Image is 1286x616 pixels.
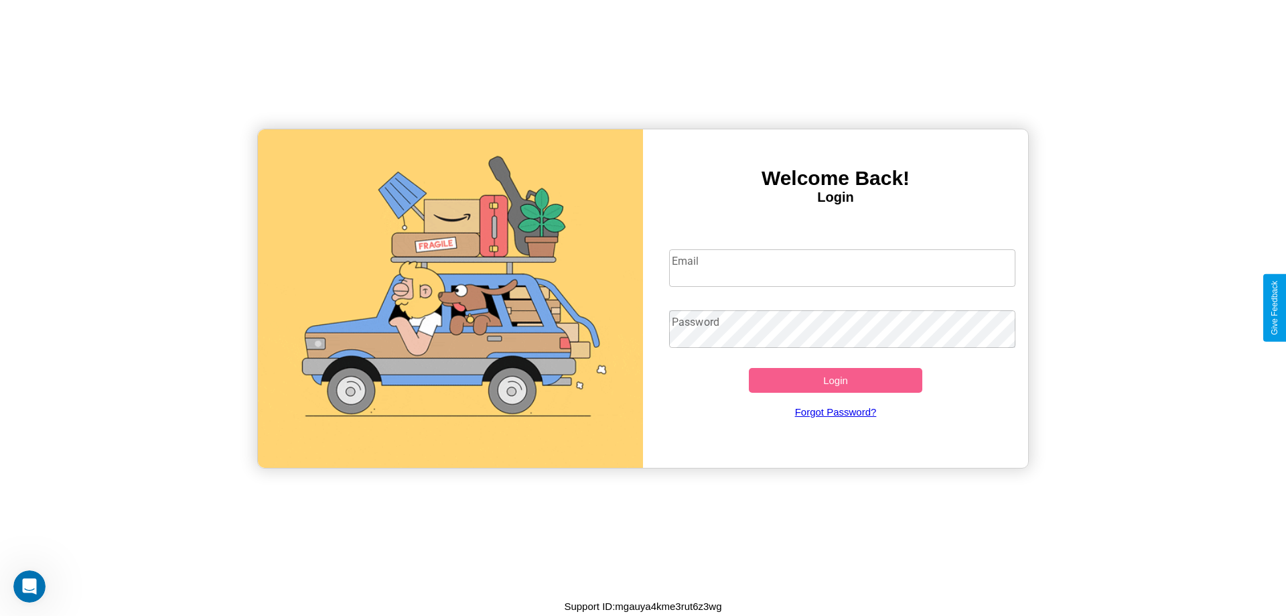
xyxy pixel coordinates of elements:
img: gif [258,129,643,468]
p: Support ID: mgauya4kme3rut6z3wg [564,597,721,615]
div: Give Feedback [1270,281,1279,335]
iframe: Intercom live chat [13,570,46,603]
button: Login [749,368,922,393]
h3: Welcome Back! [643,167,1028,190]
h4: Login [643,190,1028,205]
a: Forgot Password? [662,393,1009,431]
